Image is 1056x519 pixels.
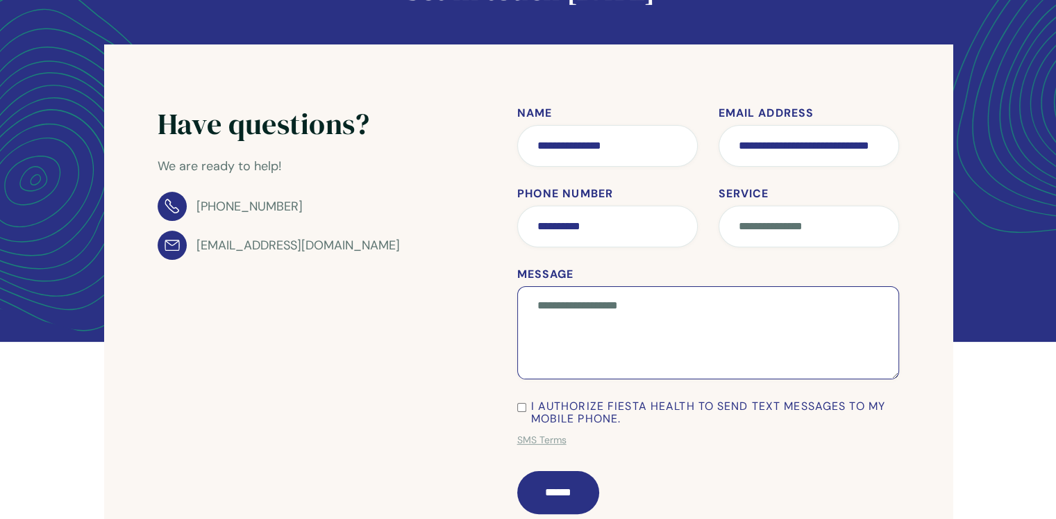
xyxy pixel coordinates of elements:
[719,188,899,200] label: Service
[517,188,698,200] label: Phone Number
[531,400,899,425] span: I authorize Fiesta Health to send text messages to my mobile phone.
[517,107,899,514] form: Contact Form
[158,192,303,221] a: [PHONE_NUMBER]
[158,107,400,141] h2: Have questions?
[196,196,303,217] div: [PHONE_NUMBER]
[517,107,698,120] label: Name
[158,231,187,260] img: Email Icon - Doctor Webflow Template
[719,107,899,120] label: Email Address
[158,192,187,221] img: Phone Icon - Doctor Webflow Template
[196,235,400,256] div: [EMAIL_ADDRESS][DOMAIN_NAME]
[158,156,400,176] p: We are ready to help!
[158,231,400,260] a: [EMAIL_ADDRESS][DOMAIN_NAME]
[517,403,526,412] input: I authorize Fiesta Health to send text messages to my mobile phone.
[517,429,567,450] a: SMS Terms
[517,268,899,281] label: Message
